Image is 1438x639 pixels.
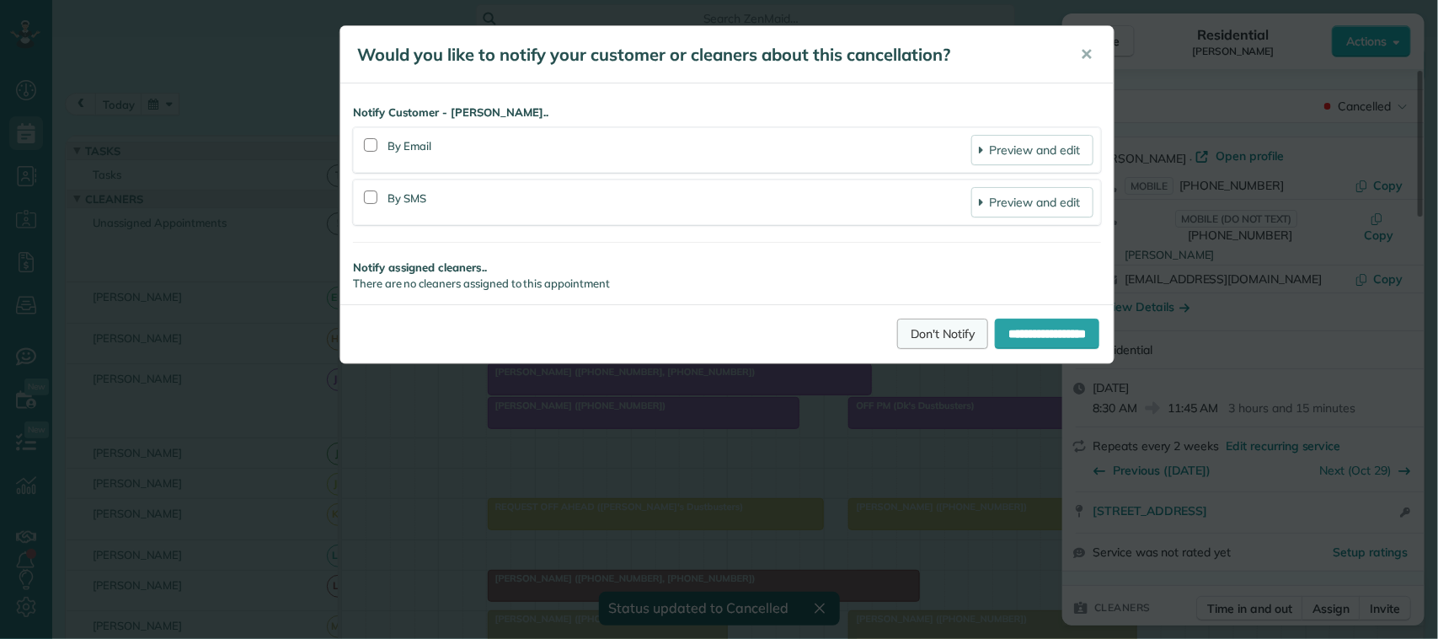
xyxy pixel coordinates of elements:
[353,277,610,290] span: There are no cleaners assigned to this appointment
[971,187,1093,217] a: Preview and edit
[388,135,971,165] div: By Email
[388,187,971,217] div: By SMS
[353,105,1101,121] strong: Notify Customer - [PERSON_NAME]..
[971,135,1093,165] a: Preview and edit
[353,260,1101,276] strong: Notify assigned cleaners..
[897,319,988,349] a: Don't Notify
[1080,45,1093,64] span: ✕
[357,43,1056,67] h5: Would you like to notify your customer or cleaners about this cancellation?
